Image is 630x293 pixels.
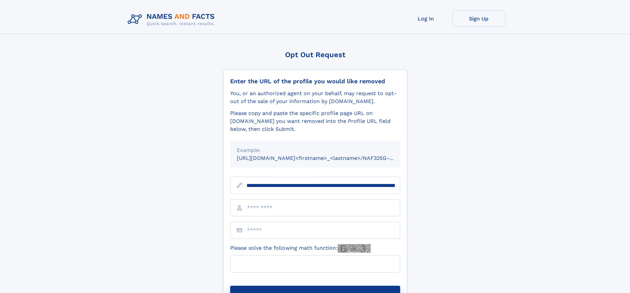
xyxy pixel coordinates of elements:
[125,11,220,28] img: Logo Names and Facts
[230,109,400,133] div: Please copy and paste the specific profile page URL on [DOMAIN_NAME] you want removed into the Pr...
[237,146,394,154] div: Example:
[452,11,505,27] a: Sign Up
[230,78,400,85] div: Enter the URL of the profile you would like removed
[230,244,371,253] label: Please solve the following math function:
[399,11,452,27] a: Log In
[237,155,413,161] small: [URL][DOMAIN_NAME]<firstname>_<lastname>/NAF325G-xxxxxxxx
[223,51,407,59] div: Opt Out Request
[230,90,400,105] div: You, or an authorized agent on your behalf, may request to opt-out of the sale of your informatio...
